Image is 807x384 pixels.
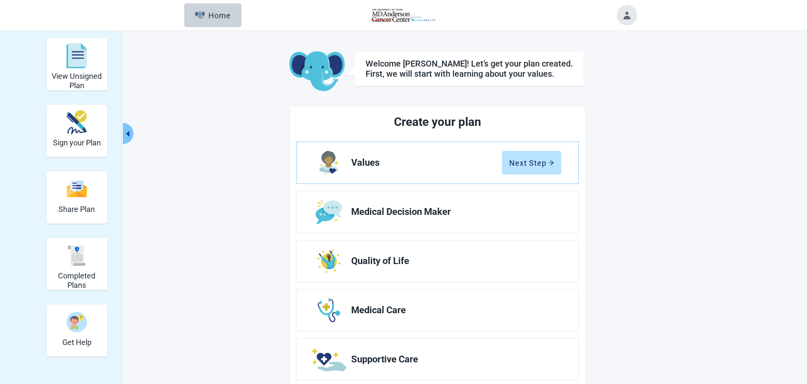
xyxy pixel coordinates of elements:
h2: Sign your Plan [53,138,101,147]
span: Medical Decision Maker [351,207,555,217]
a: Edit Medical Care section [297,289,578,331]
img: Koda Elephant [289,51,345,92]
button: ElephantHome [184,3,241,27]
img: Elephant [195,11,205,19]
h2: Get Help [62,338,92,347]
span: caret-left [124,130,132,138]
a: Edit Medical Decision Maker section [297,191,578,233]
img: make_plan_official-CpYJDfBD.svg [67,110,87,134]
img: Koda Health [360,8,446,22]
img: svg%3e [67,43,87,69]
span: Values [351,158,502,168]
div: Sign your Plan [46,104,108,157]
img: svg%3e [67,180,87,198]
button: Next Steparrow-right [502,151,561,175]
button: Toggle account menu [617,5,637,25]
a: Edit Supportive Care section [297,339,578,380]
span: arrow-right [548,160,554,166]
a: Edit Values section [297,142,578,184]
h2: View Unsigned Plan [50,72,104,90]
div: Share Plan [46,171,108,224]
img: person-question-x68TBcxA.svg [67,312,87,332]
span: Medical Care [351,305,555,315]
h2: Share Plan [58,205,95,214]
div: Completed Plans [46,237,108,290]
div: Next Step [509,159,554,167]
h2: Create your plan [328,113,547,131]
button: Collapse menu [123,123,133,144]
div: Home [195,11,231,19]
div: Welcome [PERSON_NAME]! Let’s get your plan created. First, we will start with learning about your... [366,58,573,79]
span: Quality of Life [351,256,555,266]
a: Edit Quality of Life section [297,240,578,282]
h2: Completed Plans [50,271,104,289]
div: View Unsigned Plan [46,38,108,91]
div: Get Help [46,304,108,357]
span: Supportive Care [351,354,555,365]
img: svg%3e [67,245,87,266]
